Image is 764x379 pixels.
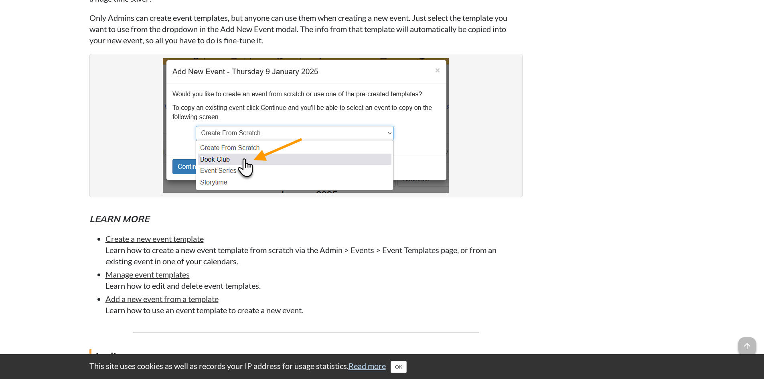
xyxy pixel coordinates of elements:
li: Learn how to edit and delete event templates. [105,269,523,291]
a: Manage event templates [105,270,190,279]
h5: Learn more [89,213,523,225]
h4: Audiences [89,349,523,363]
a: Create a new event template [105,234,204,243]
a: arrow_upward [738,338,756,348]
span: arrow_upward [738,337,756,355]
a: Read more [349,361,386,371]
img: Example of creating an event from a template [163,58,449,193]
li: Learn how to use an event template to create a new event. [105,293,523,316]
a: Add a new event from a template [105,294,219,304]
button: Close [391,361,407,373]
li: Learn how to create a new event template from scratch via the Admin > Events > Event Templates pa... [105,233,523,267]
p: Only Admins can create event templates, but anyone can use them when creating a new event. Just s... [89,12,523,46]
div: This site uses cookies as well as records your IP address for usage statistics. [81,360,683,373]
